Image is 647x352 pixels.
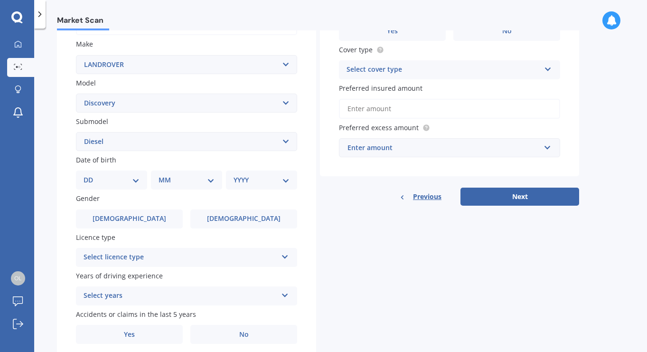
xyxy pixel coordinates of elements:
[460,188,579,206] button: Next
[76,117,108,126] span: Submodel
[339,45,373,54] span: Cover type
[76,40,93,49] span: Make
[93,215,166,223] span: [DEMOGRAPHIC_DATA]
[76,78,96,87] span: Model
[76,194,100,203] span: Gender
[239,331,249,339] span: No
[11,271,25,285] img: d7332ceb08e758a9d422ea07287588a8
[339,123,419,132] span: Preferred excess amount
[387,27,398,35] span: Yes
[76,233,115,242] span: Licence type
[502,27,512,35] span: No
[339,99,560,119] input: Enter amount
[57,16,109,29] span: Market Scan
[413,190,441,204] span: Previous
[76,155,116,164] span: Date of birth
[84,290,277,302] div: Select years
[76,271,163,280] span: Years of driving experience
[347,143,540,153] div: Enter amount
[347,64,540,76] div: Select cover type
[339,84,422,93] span: Preferred insured amount
[207,215,281,223] span: [DEMOGRAPHIC_DATA]
[124,331,135,339] span: Yes
[76,310,196,319] span: Accidents or claims in the last 5 years
[84,252,277,263] div: Select licence type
